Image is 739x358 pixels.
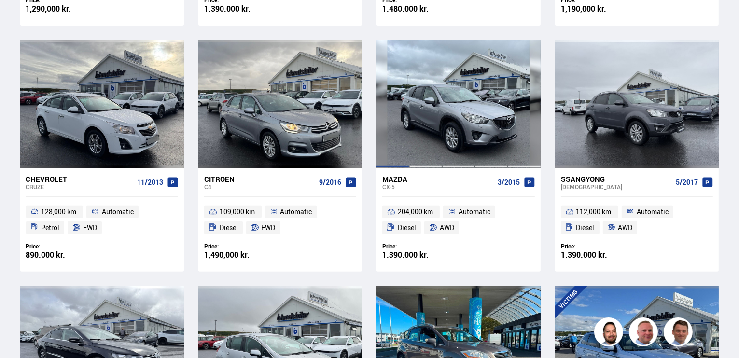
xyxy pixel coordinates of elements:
[398,206,435,218] span: 204,000 km.
[204,175,315,183] div: Citroen
[665,319,694,348] img: FbJEzSuNWCJXmdc-.webp
[382,243,459,250] div: Price:
[498,179,520,186] span: 3/2015
[198,168,362,272] a: Citroen C4 9/2016 109,000 km. Automatic Diesel FWD Price: 1,490,000 kr.
[137,179,163,186] span: 11/2013
[220,206,257,218] span: 109,000 km.
[102,206,134,218] span: Automatic
[26,175,133,183] div: Chevrolet
[555,168,719,272] a: Ssangyong [DEMOGRAPHIC_DATA] 5/2017 112,000 km. Automatic Diesel AWD Price: 1.390.000 kr.
[262,222,276,234] span: FWD
[204,3,251,14] font: 1.390.000 kr.
[26,3,71,14] font: 1,290,000 kr.
[220,222,238,234] span: Diesel
[8,4,37,33] button: Open LiveChat chat interface
[382,3,429,14] font: 1.480.000 kr.
[440,222,454,234] span: AWD
[459,206,490,218] span: Automatic
[630,319,659,348] img: siFngHWaQ9KaOqBr.png
[561,175,672,183] div: Ssangyong
[382,183,493,190] div: CX-5
[382,175,493,183] div: Mazda
[41,206,78,218] span: 128,000 km.
[204,243,280,250] div: Price:
[676,179,698,186] span: 5/2017
[561,3,606,14] font: 1,190,000 kr.
[561,243,637,250] div: Price:
[20,168,184,272] a: Chevrolet Cruze 11/2013 128,000 km. Automatic Petrol FWD Price: 890.000 kr.
[204,183,315,190] div: C4
[26,243,102,250] div: Price:
[637,206,669,218] span: Automatic
[398,222,416,234] span: Diesel
[41,222,59,234] span: Petrol
[26,249,66,260] font: 890.000 kr.
[561,183,672,190] div: [DEMOGRAPHIC_DATA]
[618,222,632,234] span: AWD
[319,179,341,186] span: 9/2016
[280,206,312,218] span: Automatic
[83,222,97,234] span: FWD
[382,249,429,260] font: 1.390.000 kr.
[204,249,250,260] font: 1,490,000 kr.
[376,168,540,272] a: Mazda CX-5 3/2015 204,000 km. Automatic Diesel AWD Price: 1.390.000 kr.
[596,319,625,348] img: nhp88E3Fdnt1Opn2.png
[26,183,133,190] div: Cruze
[561,249,607,260] font: 1.390.000 kr.
[576,206,614,218] span: 112,000 km.
[576,222,595,234] span: Diesel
